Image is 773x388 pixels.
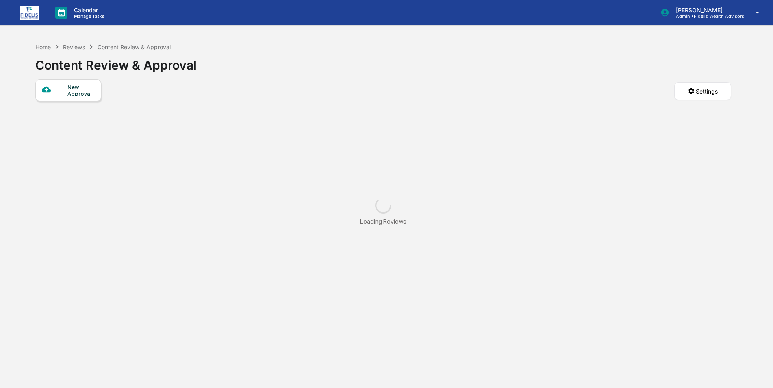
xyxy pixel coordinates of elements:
div: Home [35,44,51,50]
p: Manage Tasks [67,13,109,19]
div: Content Review & Approval [35,51,197,72]
p: [PERSON_NAME] [669,7,744,13]
img: logo [20,6,39,20]
button: Settings [674,82,731,100]
p: Admin • Fidelis Wealth Advisors [669,13,744,19]
div: Loading Reviews [360,218,406,225]
div: Content Review & Approval [98,44,171,50]
div: New Approval [67,84,95,97]
p: Calendar [67,7,109,13]
div: Reviews [63,44,85,50]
